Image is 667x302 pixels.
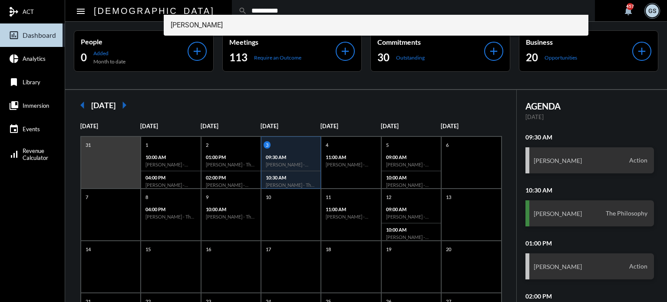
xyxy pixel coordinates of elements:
[339,45,351,57] mat-icon: add
[206,175,256,180] p: 02:00 PM
[264,246,273,253] p: 17
[9,124,19,134] mat-icon: event
[145,175,196,180] p: 04:00 PM
[264,141,271,149] p: 3
[326,206,376,212] p: 11:00 AM
[145,154,196,160] p: 10:00 AM
[386,234,436,240] h6: [PERSON_NAME] - Action
[9,77,19,87] mat-icon: bookmark
[525,186,654,194] h2: 10:30 AM
[261,123,320,129] p: [DATE]
[386,227,436,232] p: 10:00 AM
[9,149,19,159] mat-icon: signal_cellular_alt
[9,100,19,111] mat-icon: collections_bookmark
[93,50,125,56] p: Added
[80,123,140,129] p: [DATE]
[204,141,211,149] p: 2
[377,38,484,46] p: Commitments
[604,209,650,217] span: The Philosophy
[74,96,91,114] mat-icon: arrow_left
[204,193,211,201] p: 9
[384,193,393,201] p: 12
[140,123,200,129] p: [DATE]
[488,45,500,57] mat-icon: add
[266,154,316,160] p: 09:30 AM
[23,126,40,133] span: Events
[384,141,391,149] p: 5
[171,15,582,36] span: [PERSON_NAME]
[191,45,203,57] mat-icon: add
[9,30,19,40] mat-icon: insert_chart_outlined
[81,37,188,46] p: People
[320,123,380,129] p: [DATE]
[9,7,19,17] mat-icon: mediation
[534,210,582,217] h3: [PERSON_NAME]
[324,193,333,201] p: 11
[525,239,654,247] h2: 01:00 PM
[81,50,87,64] h2: 0
[326,162,376,167] h6: [PERSON_NAME] - Action
[525,113,654,120] p: [DATE]
[206,214,256,219] h6: [PERSON_NAME] - The Philosophy
[526,38,633,46] p: Business
[143,246,153,253] p: 15
[76,6,86,17] mat-icon: Side nav toggle icon
[441,123,501,129] p: [DATE]
[326,214,376,219] h6: [PERSON_NAME] - Action
[444,246,453,253] p: 20
[23,147,48,161] span: Revenue Calculator
[266,182,316,188] h6: [PERSON_NAME] - The Philosophy
[266,162,316,167] h6: [PERSON_NAME] - Action
[229,50,248,64] h2: 113
[627,3,634,10] div: 457
[386,214,436,219] h6: [PERSON_NAME] - [PERSON_NAME] - Action
[525,101,654,111] h2: AGENDA
[23,79,40,86] span: Library
[386,182,436,188] h6: [PERSON_NAME] - Action
[238,7,247,15] mat-icon: search
[444,141,451,149] p: 6
[201,123,261,129] p: [DATE]
[525,133,654,141] h2: 09:30 AM
[534,263,582,270] h3: [PERSON_NAME]
[229,38,336,46] p: Meetings
[623,6,634,16] mat-icon: notifications
[545,54,577,61] p: Opportunities
[386,206,436,212] p: 09:00 AM
[396,54,425,61] p: Outstanding
[91,100,116,110] h2: [DATE]
[23,102,49,109] span: Immersion
[377,50,390,64] h2: 30
[386,162,436,167] h6: [PERSON_NAME] - [PERSON_NAME] - Action
[72,2,89,20] button: Toggle sidenav
[23,31,56,39] span: Dashboard
[386,154,436,160] p: 09:00 AM
[627,156,650,164] span: Action
[264,193,273,201] p: 10
[145,182,196,188] h6: [PERSON_NAME] - Action
[525,292,654,300] h2: 02:00 PM
[93,58,125,65] p: Month to date
[116,96,133,114] mat-icon: arrow_right
[324,141,330,149] p: 4
[143,193,150,201] p: 8
[386,175,436,180] p: 10:00 AM
[9,53,19,64] mat-icon: pie_chart
[206,182,256,188] h6: [PERSON_NAME] - Action
[526,50,538,64] h2: 20
[23,55,46,62] span: Analytics
[254,54,301,61] p: Require an Outcome
[204,246,213,253] p: 16
[646,4,659,17] div: GS
[145,162,196,167] h6: [PERSON_NAME] - Action
[143,141,150,149] p: 1
[94,4,215,18] h2: [DEMOGRAPHIC_DATA]
[324,246,333,253] p: 18
[145,214,196,219] h6: [PERSON_NAME] - The Philosophy
[83,193,90,201] p: 7
[206,206,256,212] p: 10:00 AM
[636,45,648,57] mat-icon: add
[266,175,316,180] p: 10:30 AM
[206,154,256,160] p: 01:00 PM
[23,8,34,15] span: ACT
